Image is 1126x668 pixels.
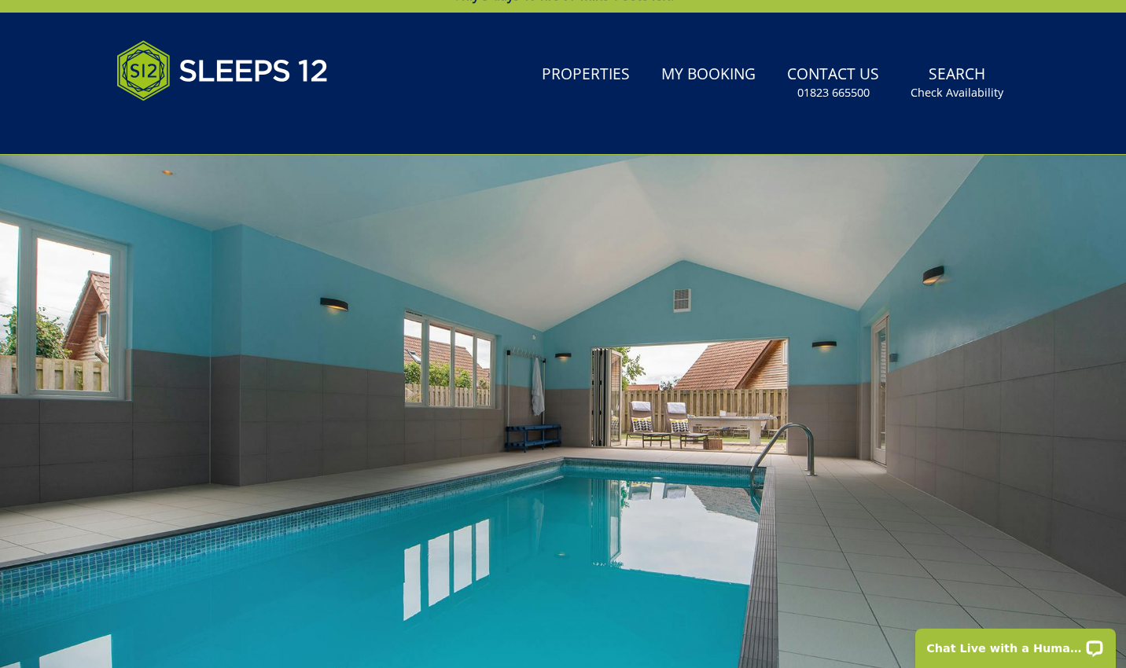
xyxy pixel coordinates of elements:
a: SearchCheck Availability [904,57,1010,108]
a: My Booking [655,57,762,93]
small: 01823 665500 [797,85,870,101]
iframe: Customer reviews powered by Trustpilot [109,119,274,133]
a: Contact Us01823 665500 [781,57,885,108]
img: Sleeps 12 [116,31,329,110]
iframe: LiveChat chat widget [905,618,1126,668]
small: Check Availability [911,85,1003,101]
a: Properties [535,57,636,93]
